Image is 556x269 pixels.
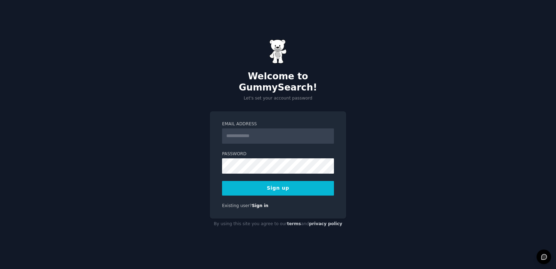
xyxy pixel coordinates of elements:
[222,151,334,157] label: Password
[287,221,301,226] a: terms
[222,203,252,208] span: Existing user?
[210,219,346,230] div: By using this site you agree to our and
[309,221,342,226] a: privacy policy
[210,95,346,102] p: Let's set your account password
[222,181,334,196] button: Sign up
[269,39,287,64] img: Gummy Bear
[210,71,346,93] h2: Welcome to GummySearch!
[252,203,269,208] a: Sign in
[222,121,334,127] label: Email Address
